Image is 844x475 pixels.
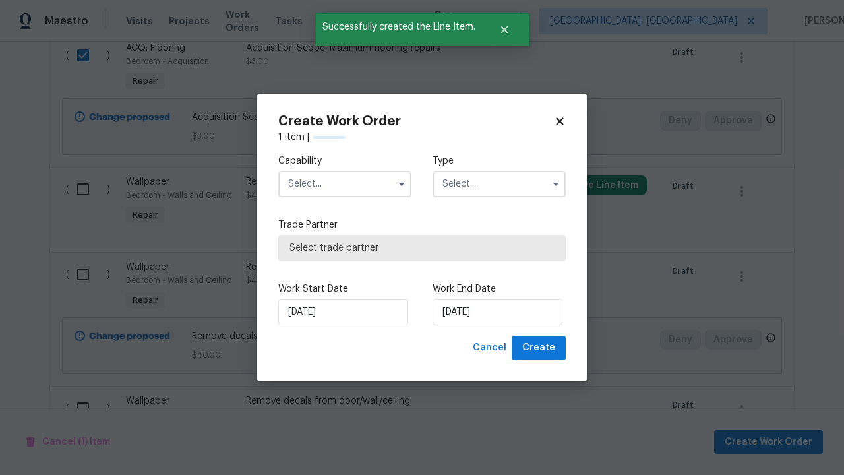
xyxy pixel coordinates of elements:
[522,340,555,356] span: Create
[394,176,409,192] button: Show options
[433,154,566,168] label: Type
[473,340,506,356] span: Cancel
[512,336,566,360] button: Create
[289,241,555,255] span: Select trade partner
[278,115,554,128] h2: Create Work Order
[278,299,408,325] input: M/D/YYYY
[433,171,566,197] input: Select...
[433,299,562,325] input: M/D/YYYY
[548,176,564,192] button: Show options
[467,336,512,360] button: Cancel
[278,282,411,296] label: Work Start Date
[278,218,566,232] label: Trade Partner
[433,282,566,296] label: Work End Date
[278,171,411,197] input: Select...
[278,131,566,144] div: 1 item |
[483,16,526,43] button: Close
[315,13,483,41] span: Successfully created the Line Item.
[278,154,411,168] label: Capability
